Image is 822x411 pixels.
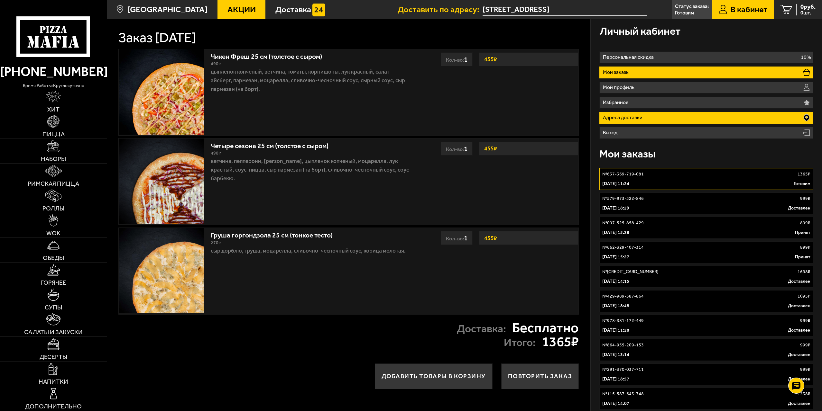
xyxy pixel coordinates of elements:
[675,10,694,15] p: Готовим
[602,303,629,309] p: [DATE] 18:48
[542,335,579,349] strong: 1365 ₽
[800,244,810,251] p: 899 ₽
[599,266,813,288] a: №[CREDIT_CARD_NUMBER]1698₽[DATE] 14:15Доставлен
[602,317,644,324] p: № 978-381-172-449
[441,231,473,245] div: Кол-во:
[788,327,810,334] p: Доставлен
[512,321,579,335] strong: Бесплатно
[211,150,221,156] span: 490 г
[599,388,813,410] a: №115-587-643-7481338₽[DATE] 14:07Доставлен
[211,139,337,150] a: Четыре сезона 25 см (толстое с сыром)
[603,55,656,60] p: Персональная скидка
[599,290,813,312] a: №429-989-587-8641095₽[DATE] 18:48Доставлен
[603,70,632,75] p: Мои заказы
[42,205,64,211] span: Роллы
[602,195,644,202] p: № 579-973-522-846
[800,317,810,324] p: 999 ₽
[211,228,341,239] a: Груша горгондзола 25 см (тонкое тесто)
[275,5,311,14] span: Доставка
[312,4,325,16] img: 15daf4d41897b9f0e9f617042186c801.svg
[602,205,629,211] p: [DATE] 18:29
[800,195,810,202] p: 999 ₽
[211,50,331,60] a: Чикен Фреш 25 см (толстое с сыром)
[599,26,680,36] h3: Личный кабинет
[675,4,709,9] p: Статус заказа:
[47,106,60,112] span: Хит
[800,366,810,373] p: 999 ₽
[599,339,813,361] a: №864-955-209-153999₽[DATE] 13:14Доставлен
[603,85,637,90] p: Мой профиль
[441,52,473,66] div: Кол-во:
[798,269,810,275] p: 1698 ₽
[602,220,644,226] p: № 097-525-858-429
[128,5,208,14] span: [GEOGRAPHIC_DATA]
[375,363,493,389] button: Добавить товары в корзину
[599,315,813,336] a: №978-381-172-449999₽[DATE] 11:28Доставлен
[483,142,499,155] strong: 455 ₽
[483,232,499,244] strong: 455 ₽
[227,5,256,14] span: Акции
[41,156,66,162] span: Наборы
[603,115,645,120] p: Адреса доставки
[43,255,64,261] span: Обеды
[504,337,536,348] p: Итого:
[599,168,813,190] a: №637-369-719-0811365₽[DATE] 11:24Готовим
[483,4,647,16] span: Брюсовская улица, 12
[731,5,768,14] span: В кабинет
[42,131,65,137] span: Пицца
[599,363,813,385] a: №291-370-037-711999₽[DATE] 18:57Доставлен
[211,240,221,246] span: 270 г
[602,244,644,251] p: № 662-329-407-314
[599,192,813,214] a: №579-973-522-846999₽[DATE] 18:29Доставлен
[602,352,629,358] p: [DATE] 13:14
[602,366,644,373] p: № 291-370-037-711
[464,145,467,153] span: 1
[211,246,410,255] p: сыр дорблю, груша, моцарелла, сливочно-чесночный соус, корица молотая.
[602,229,629,236] p: [DATE] 15:28
[602,278,629,285] p: [DATE] 14:15
[602,400,629,407] p: [DATE] 14:07
[788,205,810,211] p: Доставлен
[602,254,629,260] p: [DATE] 15:27
[24,329,83,335] span: Салаты и закуски
[800,4,816,10] span: 0 руб.
[788,303,810,309] p: Доставлен
[794,181,810,187] p: Готовим
[599,148,656,159] h3: Мои заказы
[599,217,813,239] a: №097-525-858-429899₽[DATE] 15:28Принят
[602,269,658,275] p: № [CREDIT_CARD_NUMBER]
[118,31,196,45] h1: Заказ [DATE]
[483,4,647,16] input: Ваш адрес доставки
[795,229,810,236] p: Принят
[464,234,467,242] span: 1
[602,293,644,299] p: № 429-989-587-864
[483,53,499,65] strong: 455 ₽
[602,181,629,187] p: [DATE] 11:24
[801,55,811,60] p: 10%
[599,241,813,263] a: №662-329-407-314899₽[DATE] 15:27Принят
[602,376,629,382] p: [DATE] 18:57
[602,327,629,334] p: [DATE] 11:28
[788,278,810,285] p: Доставлен
[602,171,644,177] p: № 637-369-719-081
[464,55,467,63] span: 1
[45,304,62,310] span: Супы
[211,157,410,183] p: ветчина, пепперони, [PERSON_NAME], цыпленок копченый, моцарелла, лук красный, соус-пицца, сыр пар...
[211,67,410,93] p: цыпленок копченый, ветчина, томаты, корнишоны, лук красный, салат айсберг, пармезан, моцарелла, с...
[211,61,221,67] span: 490 г
[798,171,810,177] p: 1365 ₽
[800,10,816,15] span: 0 шт.
[25,403,82,409] span: Дополнительно
[800,342,810,348] p: 999 ₽
[398,5,483,14] span: Доставить по адресу:
[40,354,67,360] span: Десерты
[501,363,579,389] button: Повторить заказ
[788,400,810,407] p: Доставлен
[788,352,810,358] p: Доставлен
[441,142,473,156] div: Кол-во:
[603,130,620,135] p: Выход
[603,100,631,105] p: Избранное
[39,379,68,385] span: Напитки
[46,230,60,236] span: WOK
[798,293,810,299] p: 1095 ₽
